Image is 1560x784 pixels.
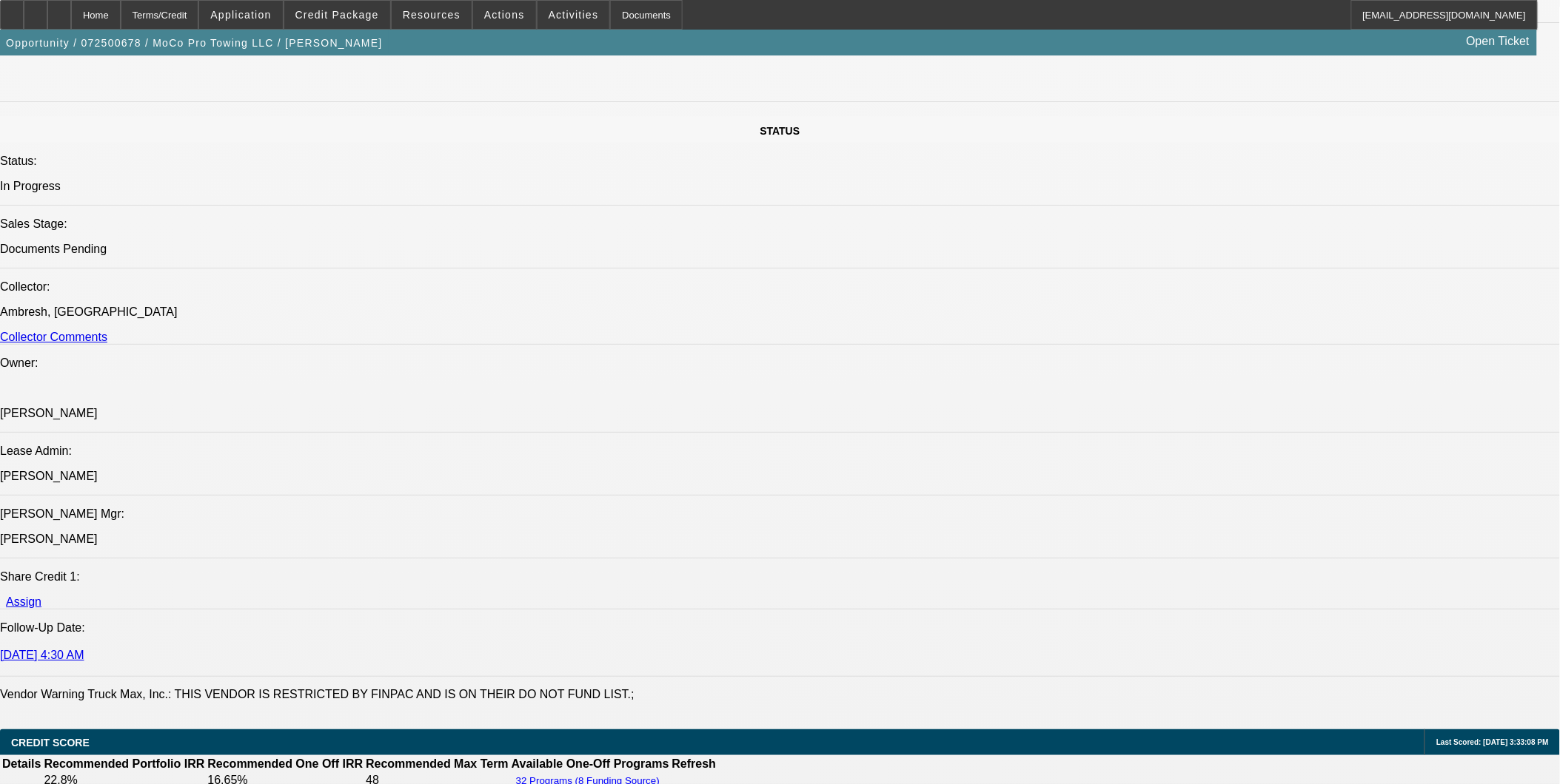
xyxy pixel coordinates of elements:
[473,1,536,29] button: Actions
[6,37,383,49] span: Opportunity / 072500678 / MoCo Pro Towing LLC / [PERSON_NAME]
[6,595,41,608] a: Assign
[511,757,670,771] th: Available One-Off Programs
[392,1,472,29] button: Resources
[549,9,599,21] span: Activities
[43,757,205,771] th: Recommended Portfolio IRR
[1,757,41,771] th: Details
[295,9,379,21] span: Credit Package
[207,757,364,771] th: Recommended One Off IRR
[1436,738,1549,746] span: Last Scored: [DATE] 3:33:08 PM
[365,757,509,771] th: Recommended Max Term
[199,1,282,29] button: Application
[210,9,271,21] span: Application
[403,9,461,21] span: Resources
[538,1,610,29] button: Activities
[1461,29,1536,54] a: Open Ticket
[87,688,634,700] label: Truck Max, Inc.: THIS VENDOR IS RESTRICTED BY FINPAC AND IS ON THEIR DO NOT FUND LIST.;
[484,9,525,21] span: Actions
[760,125,800,137] span: STATUS
[672,757,717,771] th: Refresh
[284,1,390,29] button: Credit Package
[11,737,90,748] span: CREDIT SCORE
